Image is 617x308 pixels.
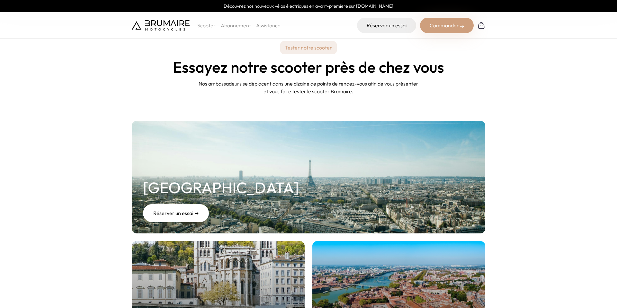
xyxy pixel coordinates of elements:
[478,22,485,29] img: Panier
[196,80,421,95] p: Nos ambassadeurs se déplacent dans une dizaine de points de rendez-vous afin de vous présenter et...
[256,22,281,29] a: Assistance
[197,22,216,29] p: Scooter
[132,20,190,31] img: Brumaire Motocycles
[143,176,299,199] h2: [GEOGRAPHIC_DATA]
[173,59,444,75] h1: Essayez notre scooter près de chez vous
[221,22,251,29] a: Abonnement
[132,121,485,233] a: [GEOGRAPHIC_DATA] Réserver un essai ➞
[280,41,337,54] p: Tester notre scooter
[420,18,474,33] div: Commander
[357,18,416,33] a: Réserver un essai
[143,204,209,222] div: Réserver un essai ➞
[460,24,464,28] img: right-arrow-2.png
